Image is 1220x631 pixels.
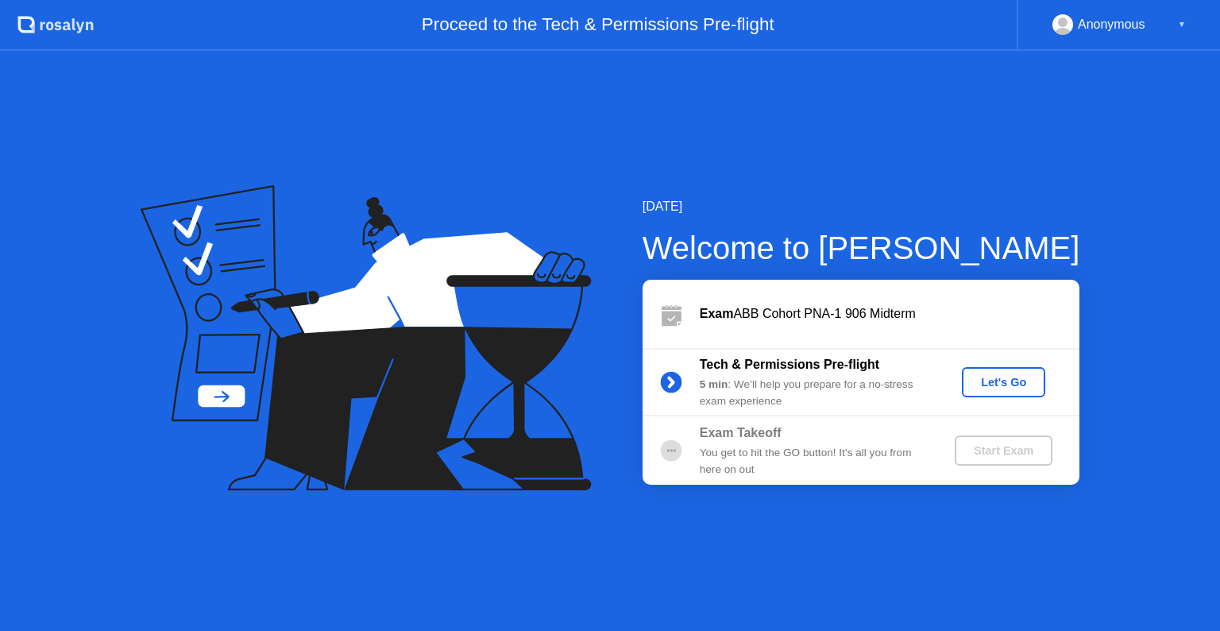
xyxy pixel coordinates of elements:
b: Tech & Permissions Pre-flight [700,358,879,371]
div: You get to hit the GO button! It’s all you from here on out [700,445,929,478]
button: Let's Go [962,367,1045,397]
b: Exam [700,307,734,320]
button: Start Exam [955,436,1052,466]
div: [DATE] [643,197,1080,216]
div: : We’ll help you prepare for a no-stress exam experience [700,377,929,409]
div: ABB Cohort PNA-1 906 Midterm [700,304,1079,323]
div: Let's Go [968,376,1039,389]
b: Exam Takeoff [700,426,782,439]
div: Start Exam [961,444,1046,457]
div: Anonymous [1078,14,1145,35]
b: 5 min [700,378,728,390]
div: ▼ [1178,14,1186,35]
div: Welcome to [PERSON_NAME] [643,224,1080,272]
